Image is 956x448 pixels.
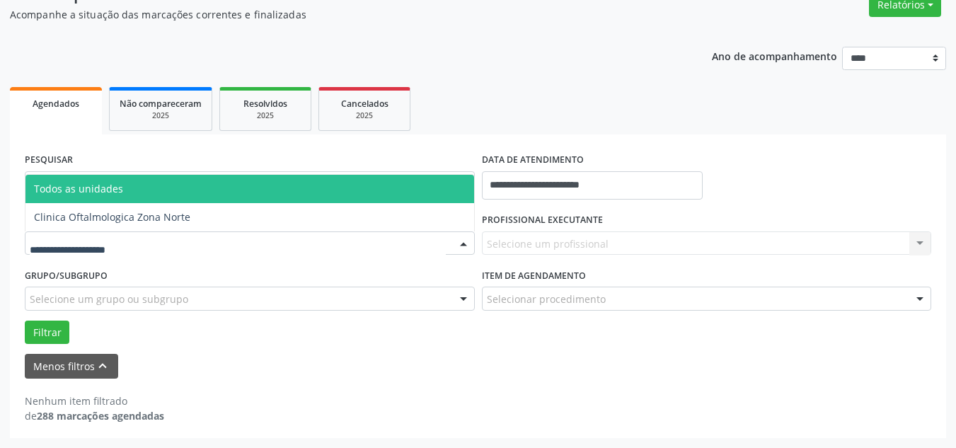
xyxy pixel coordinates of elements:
label: Item de agendamento [482,265,586,287]
button: Menos filtroskeyboard_arrow_up [25,354,118,379]
p: Acompanhe a situação das marcações correntes e finalizadas [10,7,665,22]
span: Resolvidos [243,98,287,110]
div: Nenhum item filtrado [25,394,164,408]
button: Filtrar [25,321,69,345]
p: Ano de acompanhamento [712,47,837,64]
label: PROFISSIONAL EXECUTANTE [482,209,603,231]
label: PESQUISAR [25,149,73,171]
div: de [25,408,164,423]
span: Cancelados [341,98,388,110]
label: Grupo/Subgrupo [25,265,108,287]
div: 2025 [230,110,301,121]
div: 2025 [329,110,400,121]
strong: 288 marcações agendadas [37,409,164,423]
span: Clinica Oftalmologica Zona Norte [34,210,190,224]
span: Selecionar procedimento [487,292,606,306]
div: 2025 [120,110,202,121]
i: keyboard_arrow_up [95,358,110,374]
label: DATA DE ATENDIMENTO [482,149,584,171]
span: Todos as unidades [34,182,123,195]
span: Selecione um grupo ou subgrupo [30,292,188,306]
span: Agendados [33,98,79,110]
span: Não compareceram [120,98,202,110]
